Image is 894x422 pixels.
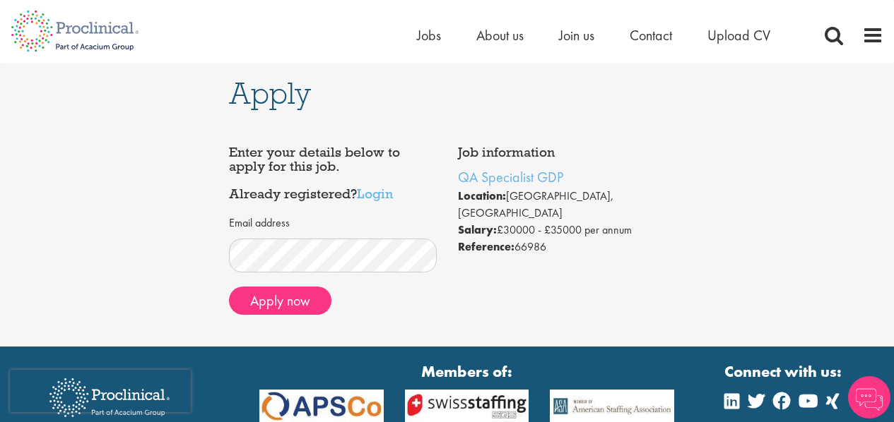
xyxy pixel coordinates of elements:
[357,185,393,202] a: Login
[417,26,441,44] a: Jobs
[630,26,672,44] a: Contact
[229,145,437,201] h4: Enter your details below to apply for this job. Already registered?
[848,376,890,418] img: Chatbot
[458,145,666,159] h4: Job information
[458,222,497,237] strong: Salary:
[458,239,666,255] li: 66986
[458,222,666,239] li: £30000 - £35000 per annum
[559,26,594,44] a: Join us
[229,215,290,231] label: Email address
[707,26,770,44] a: Upload CV
[724,361,845,382] strong: Connect with us:
[229,74,311,112] span: Apply
[458,188,666,222] li: [GEOGRAPHIC_DATA], [GEOGRAPHIC_DATA]
[229,287,331,315] button: Apply now
[458,168,563,186] a: QA Specialist GDP
[476,26,524,44] a: About us
[458,188,506,203] strong: Location:
[458,239,514,254] strong: Reference:
[10,370,191,412] iframe: reCAPTCHA
[259,361,675,382] strong: Members of:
